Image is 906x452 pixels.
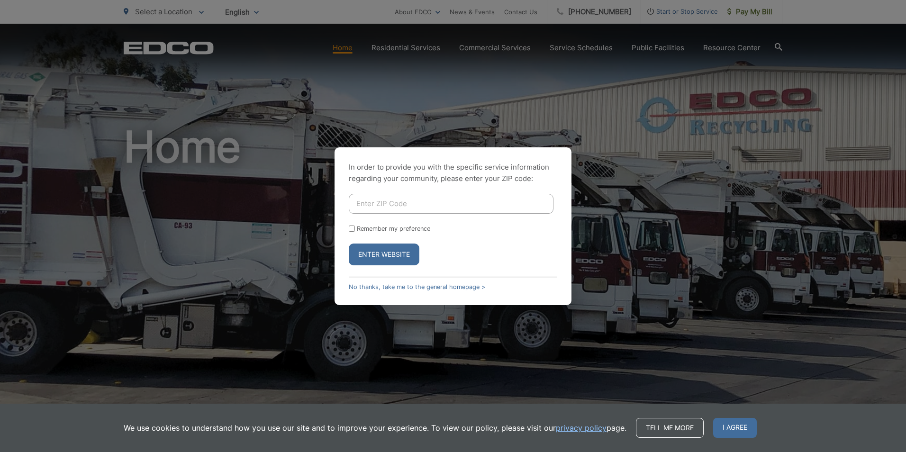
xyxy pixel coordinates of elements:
input: Enter ZIP Code [349,194,553,214]
label: Remember my preference [357,225,430,232]
p: In order to provide you with the specific service information regarding your community, please en... [349,162,557,184]
a: privacy policy [556,422,607,434]
a: Tell me more [636,418,704,438]
a: No thanks, take me to the general homepage > [349,283,485,290]
span: I agree [713,418,757,438]
button: Enter Website [349,244,419,265]
p: We use cookies to understand how you use our site and to improve your experience. To view our pol... [124,422,626,434]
